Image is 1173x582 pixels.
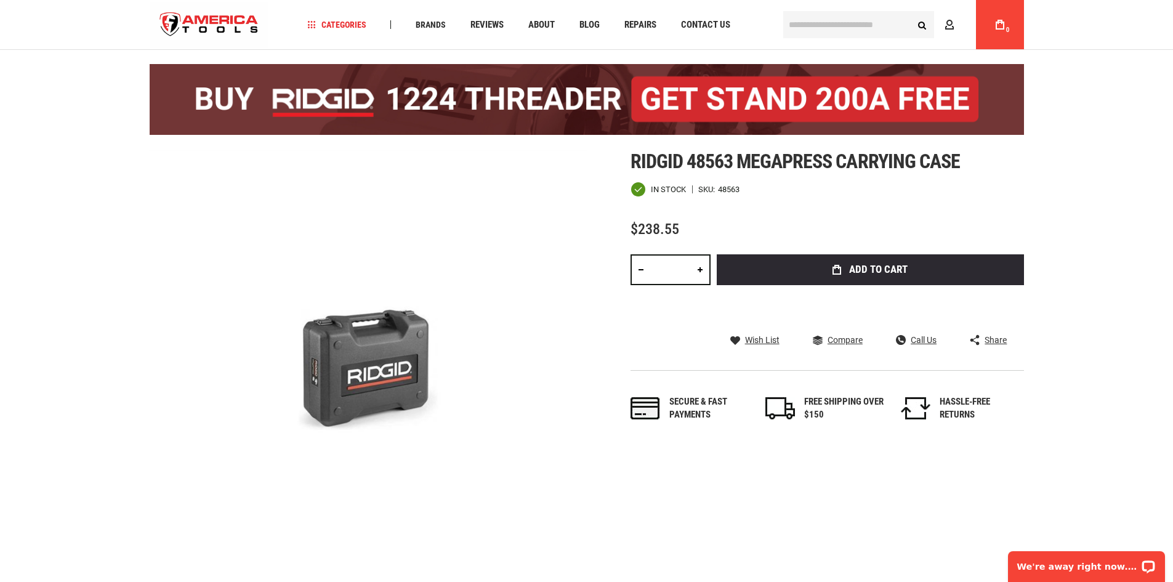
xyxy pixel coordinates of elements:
span: Contact Us [681,20,730,30]
a: Contact Us [675,17,736,33]
img: shipping [765,397,795,419]
span: About [528,20,555,30]
a: About [523,17,560,33]
span: Brands [416,20,446,29]
div: FREE SHIPPING OVER $150 [804,395,884,422]
div: Secure & fast payments [669,395,749,422]
span: 0 [1006,26,1010,33]
a: Compare [813,334,863,346]
a: Categories [302,17,372,33]
span: Reviews [470,20,504,30]
a: Call Us [896,334,937,346]
span: Categories [307,20,366,29]
span: Blog [579,20,600,30]
a: Brands [410,17,451,33]
a: Reviews [465,17,509,33]
div: 48563 [718,185,740,193]
span: Call Us [911,336,937,344]
img: BOGO: Buy the RIDGID® 1224 Threader (26092), get the 92467 200A Stand FREE! [150,64,1024,135]
iframe: Secure express checkout frame [714,289,1026,325]
iframe: LiveChat chat widget [1000,543,1173,582]
span: Add to Cart [849,264,908,275]
img: America Tools [150,2,269,48]
span: Repairs [624,20,656,30]
span: Compare [828,336,863,344]
span: In stock [651,185,686,193]
a: store logo [150,2,269,48]
img: returns [901,397,930,419]
div: Availability [631,182,686,197]
span: Wish List [745,336,780,344]
button: Add to Cart [717,254,1024,285]
span: Ridgid 48563 megapress carrying case [631,150,960,173]
a: Blog [574,17,605,33]
strong: SKU [698,185,718,193]
img: payments [631,397,660,419]
span: $238.55 [631,220,679,238]
span: Share [985,336,1007,344]
a: Repairs [619,17,662,33]
a: Wish List [730,334,780,346]
button: Search [911,13,934,36]
div: HASSLE-FREE RETURNS [940,395,1020,422]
